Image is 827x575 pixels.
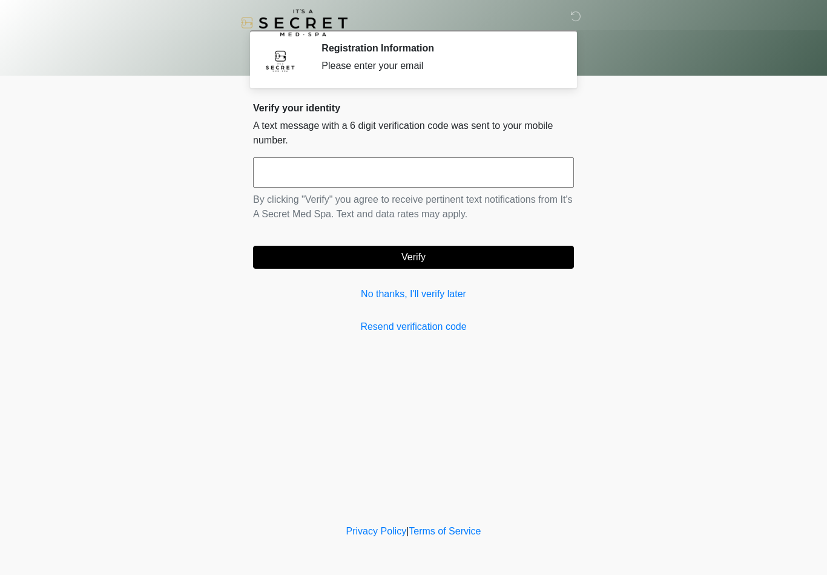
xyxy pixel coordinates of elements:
[253,320,574,334] a: Resend verification code
[321,42,556,54] h2: Registration Information
[409,526,481,536] a: Terms of Service
[346,526,407,536] a: Privacy Policy
[253,102,574,114] h2: Verify your identity
[262,42,298,79] img: Agent Avatar
[241,9,348,36] img: It's A Secret Med Spa Logo
[253,246,574,269] button: Verify
[253,287,574,301] a: No thanks, I'll verify later
[253,192,574,222] p: By clicking "Verify" you agree to receive pertinent text notifications from It's A Secret Med Spa...
[406,526,409,536] a: |
[321,59,556,73] div: Please enter your email
[253,119,574,148] p: A text message with a 6 digit verification code was sent to your mobile number.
